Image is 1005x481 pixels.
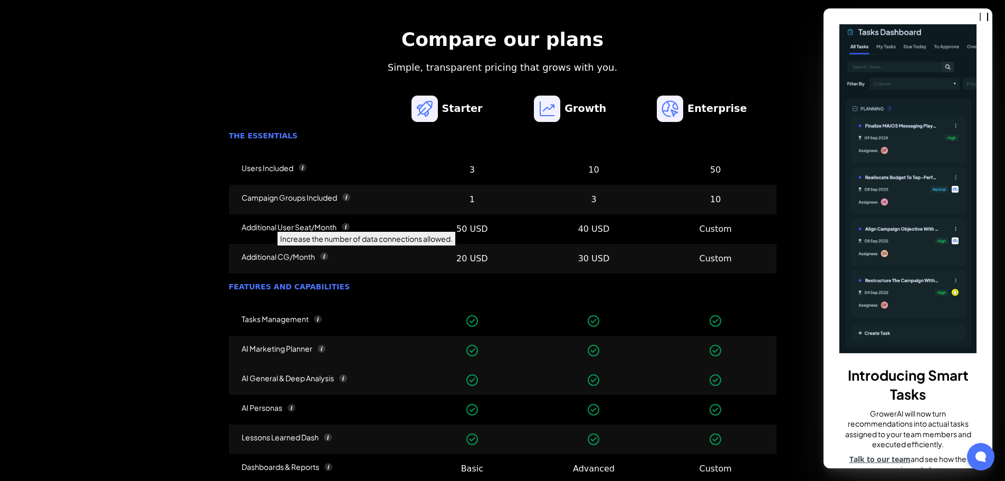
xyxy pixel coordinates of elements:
[710,193,721,206] div: 10
[849,454,911,464] a: Talk to our team
[229,282,777,291] div: Features and capabilities
[588,164,599,176] div: 10
[573,463,615,475] div: Advanced
[700,252,732,265] div: Custom
[242,315,309,324] div: Tasks Management
[277,232,455,246] div: Increase the number of data connections allowed.
[839,409,977,454] p: GrowerAI will now turn recommendations into actual tasks assigned to your team members and execut...
[300,60,705,74] div: Simple, transparent pricing that grows with you.
[839,24,977,353] img: _p793ks5ak-banner
[470,193,475,206] div: 1
[461,463,483,475] div: Basic
[578,252,610,265] div: 30 USD
[578,223,610,235] div: 40 USD
[242,252,315,261] div: Additional CG/Month
[687,101,747,117] h2: Enterprise
[839,454,977,475] p: and see how the magic works!
[591,193,596,206] div: 3
[710,164,721,176] div: 50
[564,101,606,117] h2: Growth
[242,164,293,173] div: Users Included
[700,223,732,235] div: Custom
[456,252,488,265] div: 20 USD
[300,27,705,52] h2: Compare our plans
[470,164,475,176] div: 3
[242,344,312,353] div: AI Marketing Planner
[242,223,337,232] div: Additional User Seat/Month
[848,366,969,403] b: Introducing Smart Tasks
[456,223,488,235] div: 50 USD
[980,13,988,21] button: close
[229,131,777,140] div: The essentials
[442,101,483,117] h2: Starter
[700,463,732,475] div: Custom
